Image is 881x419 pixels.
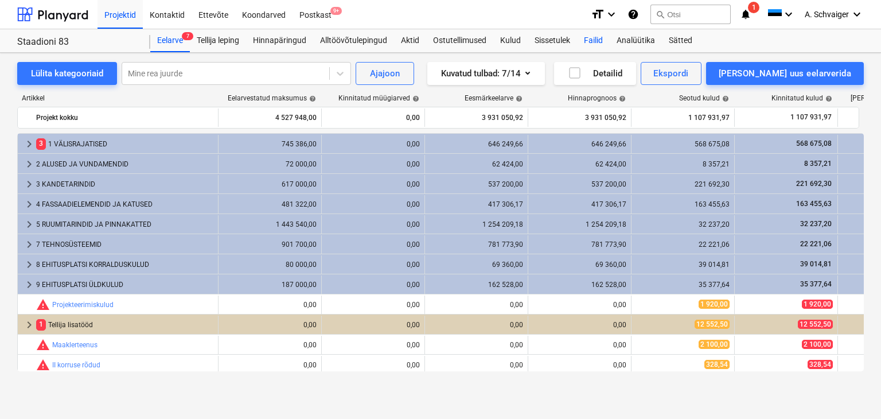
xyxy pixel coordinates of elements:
span: 1 [748,2,759,13]
span: 12 552,50 [798,320,833,329]
div: Ekspordi [653,66,688,81]
div: Kinnitatud kulud [771,94,832,102]
div: 0,00 [326,200,420,208]
div: Lülita kategooriaid [31,66,103,81]
span: 39 014,81 [799,260,833,268]
span: Seotud kulud ületavad prognoosi [36,298,50,312]
i: notifications [740,7,751,21]
div: 1 VÄLISRAJATISED [36,135,213,153]
div: Artikkel [17,94,218,102]
span: 1 920,00 [802,300,833,309]
div: 1 254 209,18 [430,220,523,228]
div: Staadioni 83 [17,36,137,48]
div: 187 000,00 [223,281,317,289]
div: 537 200,00 [533,180,626,188]
a: Ostutellimused [426,29,493,52]
button: Detailid [554,62,636,85]
span: 22 221,06 [799,240,833,248]
div: 0,00 [326,140,420,148]
span: 8 357,21 [803,160,833,168]
div: Kuvatud tulbad : 7/14 [441,66,531,81]
a: Projekteerimiskulud [52,301,114,309]
div: 9 EHITUSPLATSI ÜLDKULUD [36,276,213,294]
span: keyboard_arrow_right [22,177,36,191]
i: keyboard_arrow_down [605,7,618,21]
div: Seotud kulud [679,94,729,102]
div: Eesmärkeelarve [465,94,523,102]
div: 0,00 [533,361,626,369]
div: 3 931 050,92 [430,108,523,127]
span: 328,54 [808,360,833,369]
div: 22 221,06 [636,240,730,249]
div: 3 931 050,92 [533,108,626,127]
div: 80 000,00 [223,261,317,269]
i: keyboard_arrow_down [782,7,796,21]
span: keyboard_arrow_right [22,137,36,151]
span: 32 237,20 [799,220,833,228]
a: Aktid [394,29,426,52]
div: 162 528,00 [533,281,626,289]
div: 0,00 [326,160,420,168]
div: 646 249,66 [430,140,523,148]
div: 0,00 [430,301,523,309]
span: 1 [36,319,46,330]
div: 35 377,64 [636,281,730,289]
span: keyboard_arrow_right [22,157,36,171]
div: 7 TEHNOSÜSTEEMID [36,235,213,254]
span: help [410,95,419,102]
div: Ajajoon [370,66,400,81]
button: Kuvatud tulbad:7/14 [427,62,545,85]
div: 0,00 [223,301,317,309]
span: 2 100,00 [699,340,730,349]
button: Otsi [650,5,731,24]
div: 481 322,00 [223,200,317,208]
div: 0,00 [533,301,626,309]
a: II korruse rõdud [52,361,100,369]
div: 221 692,30 [636,180,730,188]
a: Kulud [493,29,528,52]
span: keyboard_arrow_right [22,278,36,292]
div: Eelarvestatud maksumus [228,94,316,102]
span: 3 [36,138,46,149]
div: 8 357,21 [636,160,730,168]
div: 62 424,00 [430,160,523,168]
div: 0,00 [533,321,626,329]
span: 221 692,30 [795,180,833,188]
div: [PERSON_NAME] uus eelarverida [719,66,851,81]
a: Sissetulek [528,29,577,52]
div: 901 700,00 [223,240,317,249]
div: 0,00 [430,361,523,369]
span: Seotud kulud ületavad prognoosi [36,338,50,352]
div: 0,00 [326,361,420,369]
div: 617 000,00 [223,180,317,188]
a: Alltöövõtulepingud [313,29,394,52]
div: 0,00 [326,301,420,309]
span: help [720,95,729,102]
div: 1 254 209,18 [533,220,626,228]
div: 781 773,90 [430,240,523,249]
div: 646 249,66 [533,140,626,148]
span: keyboard_arrow_right [22,197,36,211]
a: Analüütika [610,29,662,52]
div: Failid [577,29,610,52]
span: 1 920,00 [699,300,730,309]
div: 32 237,20 [636,220,730,228]
div: 0,00 [326,261,420,269]
a: Hinnapäringud [246,29,313,52]
div: 2 ALUSED JA VUNDAMENDID [36,155,213,173]
i: Abikeskus [627,7,639,21]
button: Lülita kategooriaid [17,62,117,85]
div: 3 KANDETARINDID [36,175,213,193]
button: Ajajoon [356,62,414,85]
a: Eelarve7 [150,29,190,52]
a: Maaklerteenus [52,341,98,349]
span: Seotud kulud ületavad prognoosi [36,358,50,372]
span: 2 100,00 [802,340,833,349]
span: keyboard_arrow_right [22,238,36,251]
a: Sätted [662,29,699,52]
span: 163 455,63 [795,200,833,208]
